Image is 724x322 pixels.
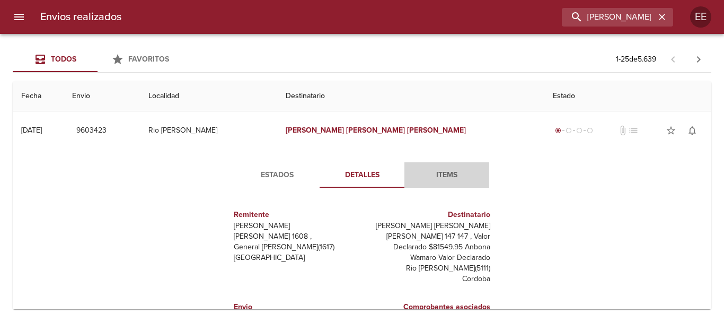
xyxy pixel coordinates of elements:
p: Rio [PERSON_NAME] ( 5111 ) [366,263,490,274]
span: Detalles [326,169,398,182]
p: [PERSON_NAME] 147 147 , Valor Declarado $81549.95 Anbona Wamaro Valor Declarado [366,231,490,263]
span: radio_button_checked [555,127,561,134]
span: No tiene documentos adjuntos [617,125,628,136]
em: [PERSON_NAME] [407,126,466,135]
h6: Remitente [234,209,358,221]
p: [PERSON_NAME] [234,221,358,231]
div: [DATE] [21,126,42,135]
button: 9603423 [72,121,111,141]
span: Pagina anterior [660,54,686,64]
p: [GEOGRAPHIC_DATA] [234,253,358,263]
button: menu [6,4,32,30]
th: Localidad [140,81,277,111]
em: [PERSON_NAME] [346,126,405,135]
em: [PERSON_NAME] [286,126,345,135]
th: Fecha [13,81,64,111]
span: radio_button_unchecked [566,127,572,134]
input: buscar [562,8,655,27]
p: General [PERSON_NAME] ( 1617 ) [234,242,358,253]
p: Cordoba [366,274,490,284]
span: Items [411,169,483,182]
button: Agregar a favoritos [660,120,682,141]
th: Estado [544,81,711,111]
p: [PERSON_NAME] [PERSON_NAME] [366,221,490,231]
div: Tabs Envios [13,47,182,72]
span: 9603423 [76,124,107,137]
span: star_border [666,125,676,136]
span: notifications_none [687,125,697,136]
div: Abrir información de usuario [690,6,711,28]
th: Destinatario [277,81,545,111]
span: Estados [241,169,313,182]
p: 1 - 25 de 5.639 [616,54,656,65]
p: [PERSON_NAME] 1608 , [234,231,358,242]
span: No tiene pedido asociado [628,125,639,136]
h6: Envio [234,301,358,313]
span: Favoritos [128,55,169,64]
h6: Envios realizados [40,8,121,25]
h6: Destinatario [366,209,490,221]
span: radio_button_unchecked [587,127,593,134]
div: EE [690,6,711,28]
th: Envio [64,81,140,111]
h6: Comprobantes asociados [366,301,490,313]
button: Activar notificaciones [682,120,703,141]
td: Rio [PERSON_NAME] [140,111,277,150]
div: Generado [553,125,595,136]
span: Todos [51,55,76,64]
span: radio_button_unchecked [576,127,582,134]
div: Tabs detalle de guia [235,162,489,188]
span: Pagina siguiente [686,47,711,72]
